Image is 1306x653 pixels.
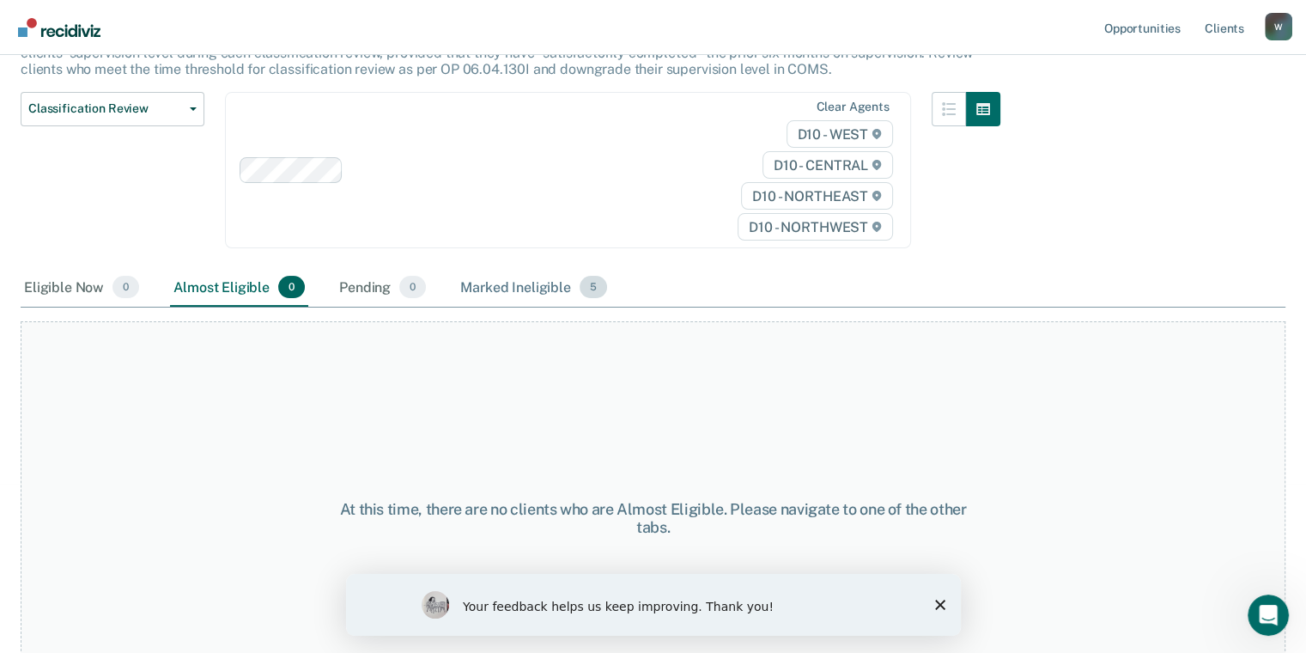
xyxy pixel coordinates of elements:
[457,269,610,307] div: Marked Ineligible5
[170,269,308,307] div: Almost Eligible0
[278,276,305,298] span: 0
[112,276,139,298] span: 0
[18,18,100,37] img: Recidiviz
[346,574,961,636] iframe: Survey by Kim from Recidiviz
[1265,13,1292,40] button: Profile dropdown button
[738,213,892,241] span: D10 - NORTHWEST
[580,276,607,298] span: 5
[337,500,969,537] div: At this time, there are no clients who are Almost Eligible. Please navigate to one of the other t...
[816,100,889,114] div: Clear agents
[399,276,426,298] span: 0
[21,92,204,126] button: Classification Review
[21,269,143,307] div: Eligible Now0
[336,269,429,307] div: Pending0
[28,101,183,116] span: Classification Review
[1248,595,1289,636] iframe: Intercom live chat
[1265,13,1292,40] div: W
[787,120,893,148] span: D10 - WEST
[762,151,893,179] span: D10 - CENTRAL
[741,182,892,210] span: D10 - NORTHEAST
